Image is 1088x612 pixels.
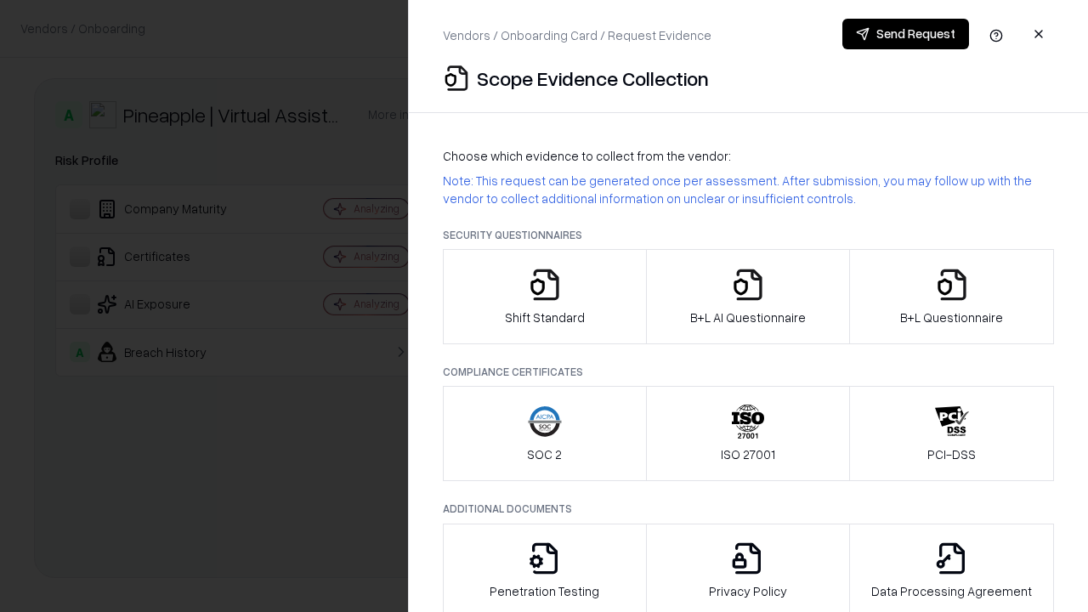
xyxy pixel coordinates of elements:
p: Compliance Certificates [443,365,1054,379]
p: Shift Standard [505,309,585,326]
p: Scope Evidence Collection [477,65,709,92]
p: Security Questionnaires [443,228,1054,242]
p: Note: This request can be generated once per assessment. After submission, you may follow up with... [443,172,1054,207]
p: B+L Questionnaire [900,309,1003,326]
button: B+L AI Questionnaire [646,249,851,344]
button: ISO 27001 [646,386,851,481]
p: PCI-DSS [927,445,976,463]
button: B+L Questionnaire [849,249,1054,344]
button: PCI-DSS [849,386,1054,481]
button: Shift Standard [443,249,647,344]
button: Send Request [842,19,969,49]
p: B+L AI Questionnaire [690,309,806,326]
p: Privacy Policy [709,582,787,600]
p: ISO 27001 [721,445,775,463]
p: Additional Documents [443,501,1054,516]
p: Choose which evidence to collect from the vendor: [443,147,1054,165]
p: Data Processing Agreement [871,582,1032,600]
button: SOC 2 [443,386,647,481]
p: SOC 2 [527,445,562,463]
p: Penetration Testing [490,582,599,600]
p: Vendors / Onboarding Card / Request Evidence [443,26,711,44]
